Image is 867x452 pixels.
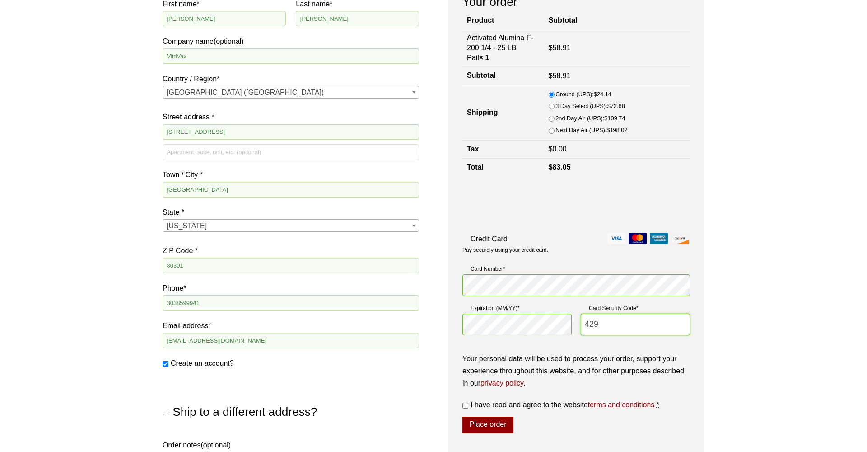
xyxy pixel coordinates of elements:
span: Create an account? [171,359,234,367]
label: ZIP Code [163,245,419,257]
span: United States (US) [163,86,419,99]
span: (optional) [214,38,244,45]
span: $ [606,127,610,133]
td: Activated Alumina F-200 1/4 - 25 LB Pail [462,29,544,67]
bdi: 58.91 [549,44,571,52]
span: $ [607,103,611,109]
label: Country / Region [163,73,419,85]
span: $ [594,91,597,98]
iframe: reCAPTCHA [462,185,600,221]
bdi: 58.91 [549,72,571,80]
label: State [163,206,419,218]
label: 2nd Day Air (UPS): [555,113,625,123]
bdi: 0.00 [549,145,567,153]
img: discover [671,233,689,244]
a: privacy policy [480,379,523,387]
th: Tax [462,141,544,158]
span: $ [549,44,553,52]
label: Street address [163,111,419,123]
bdi: 72.68 [607,103,625,109]
span: $ [549,72,553,80]
label: Next Day Air (UPS): [555,125,627,135]
img: visa [607,233,625,244]
span: $ [549,163,553,171]
span: $ [549,145,553,153]
th: Product [462,12,544,29]
label: Phone [163,282,419,294]
label: 3 Day Select (UPS): [555,101,625,111]
input: Ship to a different address? [163,410,168,415]
bdi: 198.02 [606,127,627,133]
p: Pay securely using your credit card. [462,246,690,254]
bdi: 109.74 [604,115,625,122]
label: Card Security Code [581,304,690,313]
p: Your personal data will be used to process your order, support your experience throughout this we... [462,353,690,390]
span: (optional) [200,441,231,449]
fieldset: Payment Info [462,261,690,343]
img: amex [650,233,668,244]
strong: × 1 [479,54,489,61]
bdi: 24.14 [594,91,611,98]
label: Card Number [462,264,690,273]
th: Shipping [462,85,544,141]
label: Ground (UPS): [555,89,611,99]
label: Order notes [163,439,419,451]
button: Place order [462,417,513,434]
input: House number and street name [163,124,419,140]
input: Create an account? [163,361,168,367]
a: terms and conditions [588,401,655,409]
span: I have read and agree to the website [471,401,654,409]
input: CSC [581,314,690,335]
span: Country / Region [163,86,419,99]
abbr: required [657,401,659,409]
label: Email address [163,320,419,332]
span: State [163,219,419,232]
span: Colorado [163,220,419,232]
bdi: 83.05 [549,163,571,171]
input: Apartment, suite, unit, etc. (optional) [163,144,419,160]
label: Town / City [163,169,419,181]
label: Credit Card [462,233,690,245]
label: Expiration (MM/YY) [462,304,572,313]
span: $ [604,115,607,122]
img: mastercard [629,233,647,244]
th: Subtotal [462,67,544,85]
th: Subtotal [544,12,690,29]
input: I have read and agree to the websiteterms and conditions * [462,403,468,409]
span: Ship to a different address? [172,405,317,419]
th: Total [462,158,544,176]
